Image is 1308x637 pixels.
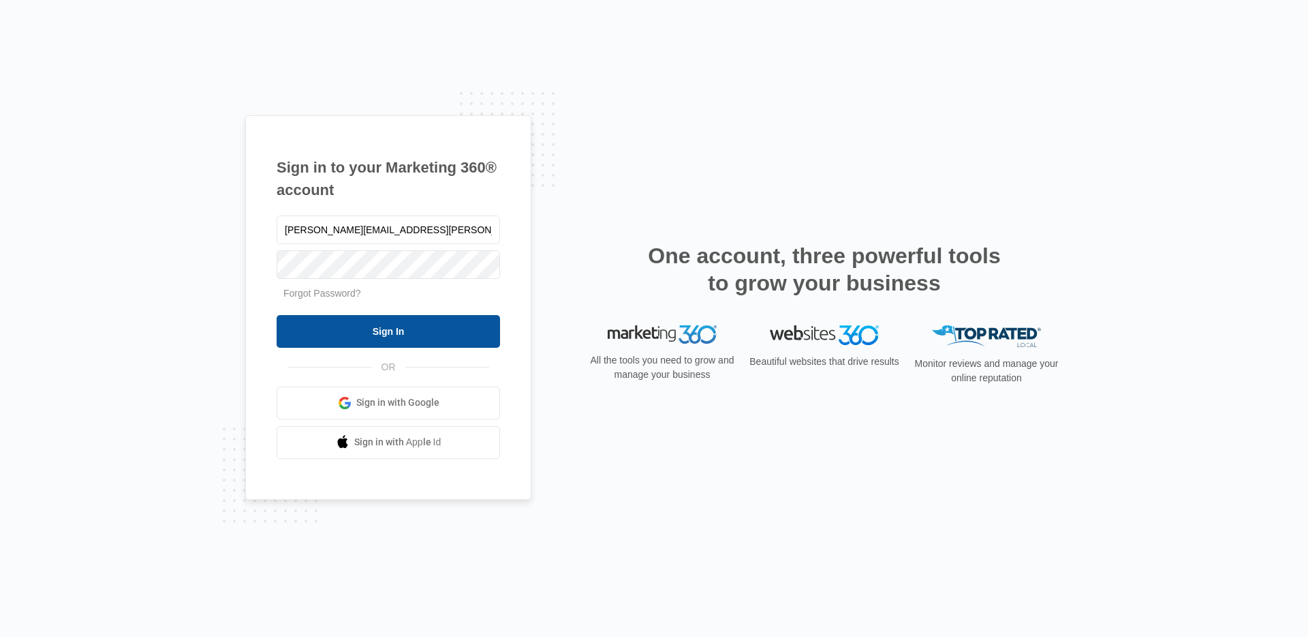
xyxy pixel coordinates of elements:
p: Beautiful websites that drive results [748,355,901,369]
a: Sign in with Google [277,387,500,419]
a: Sign in with Apple Id [277,426,500,459]
a: Forgot Password? [283,288,361,299]
p: Monitor reviews and manage your online reputation [910,357,1063,385]
h1: Sign in to your Marketing 360® account [277,156,500,201]
span: Sign in with Apple Id [354,435,441,449]
p: All the tools you need to grow and manage your business [586,353,738,382]
img: Marketing 360 [608,325,717,344]
input: Email [277,216,500,244]
img: Websites 360 [770,325,879,345]
h2: One account, three powerful tools to grow your business [644,242,1005,297]
img: Top Rated Local [932,325,1041,348]
input: Sign In [277,315,500,348]
span: OR [372,360,405,374]
span: Sign in with Google [356,396,439,410]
